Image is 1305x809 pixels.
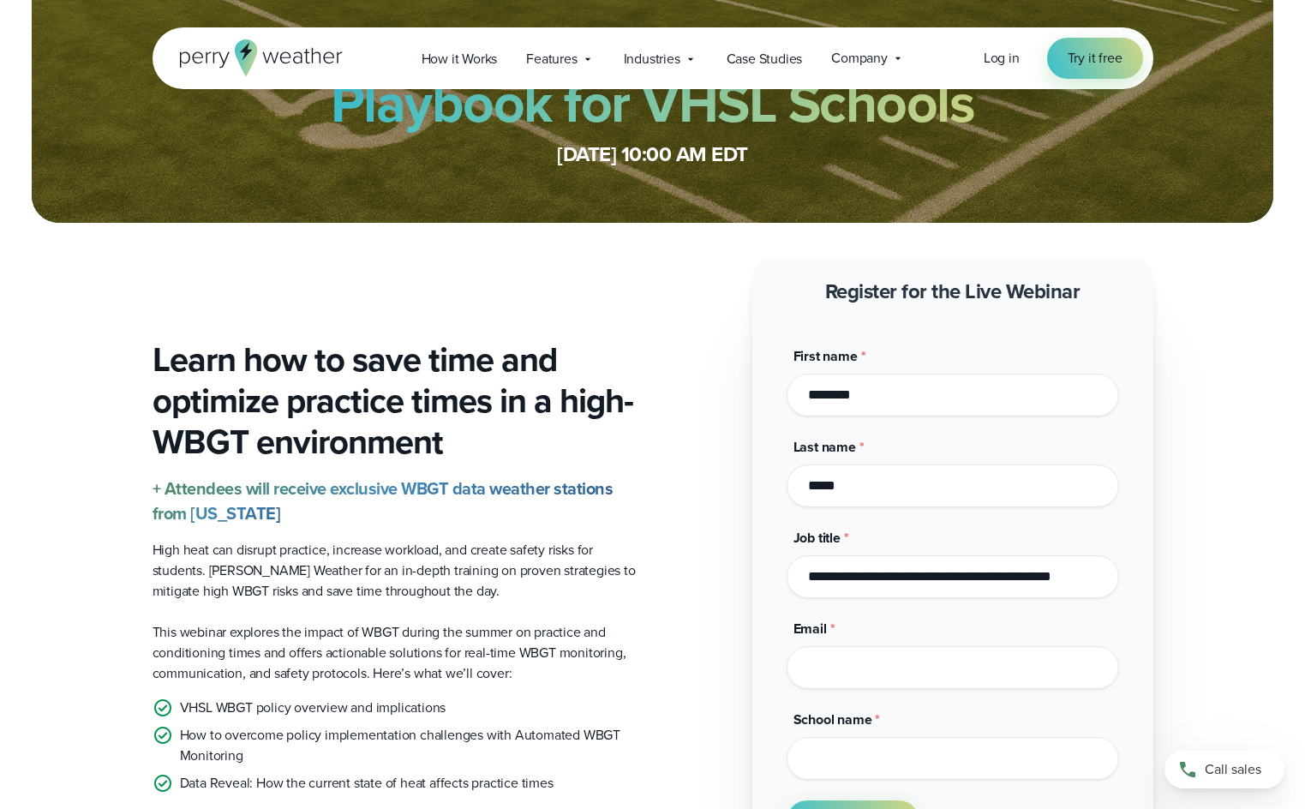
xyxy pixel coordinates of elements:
a: Case Studies [712,41,817,76]
span: Email [793,619,827,638]
span: First name [793,346,858,366]
p: VHSL WBGT policy overview and implications [180,698,446,718]
span: Features [526,49,577,69]
span: Job title [793,528,841,548]
span: Case Studies [727,49,803,69]
strong: Register for the Live Webinar [825,276,1081,307]
span: Call sales [1205,759,1261,780]
span: Try it free [1068,48,1122,69]
a: Call sales [1164,751,1284,788]
p: High heat can disrupt practice, increase workload, and create safety risks for students. [PERSON_... [153,540,639,602]
a: Log in [984,48,1020,69]
strong: + Attendees will receive exclusive WBGT data weather stations from [US_STATE] [153,476,614,526]
span: School name [793,710,872,729]
a: Try it free [1047,38,1143,79]
h3: Learn how to save time and optimize practice times in a high-WBGT environment [153,339,639,463]
span: How it Works [422,49,498,69]
p: How to overcome policy implementation challenges with Automated WBGT Monitoring [180,725,639,766]
span: Industries [624,49,680,69]
strong: The Preseason WBGT Playbook for VHSL Schools [331,8,975,143]
span: Last name [793,437,856,457]
span: Log in [984,48,1020,68]
p: Data Reveal: How the current state of heat affects practice times [180,773,554,794]
p: This webinar explores the impact of WBGT during the summer on practice and conditioning times and... [153,622,639,684]
span: Company [831,48,888,69]
a: How it Works [407,41,512,76]
strong: [DATE] 10:00 AM EDT [557,139,748,170]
